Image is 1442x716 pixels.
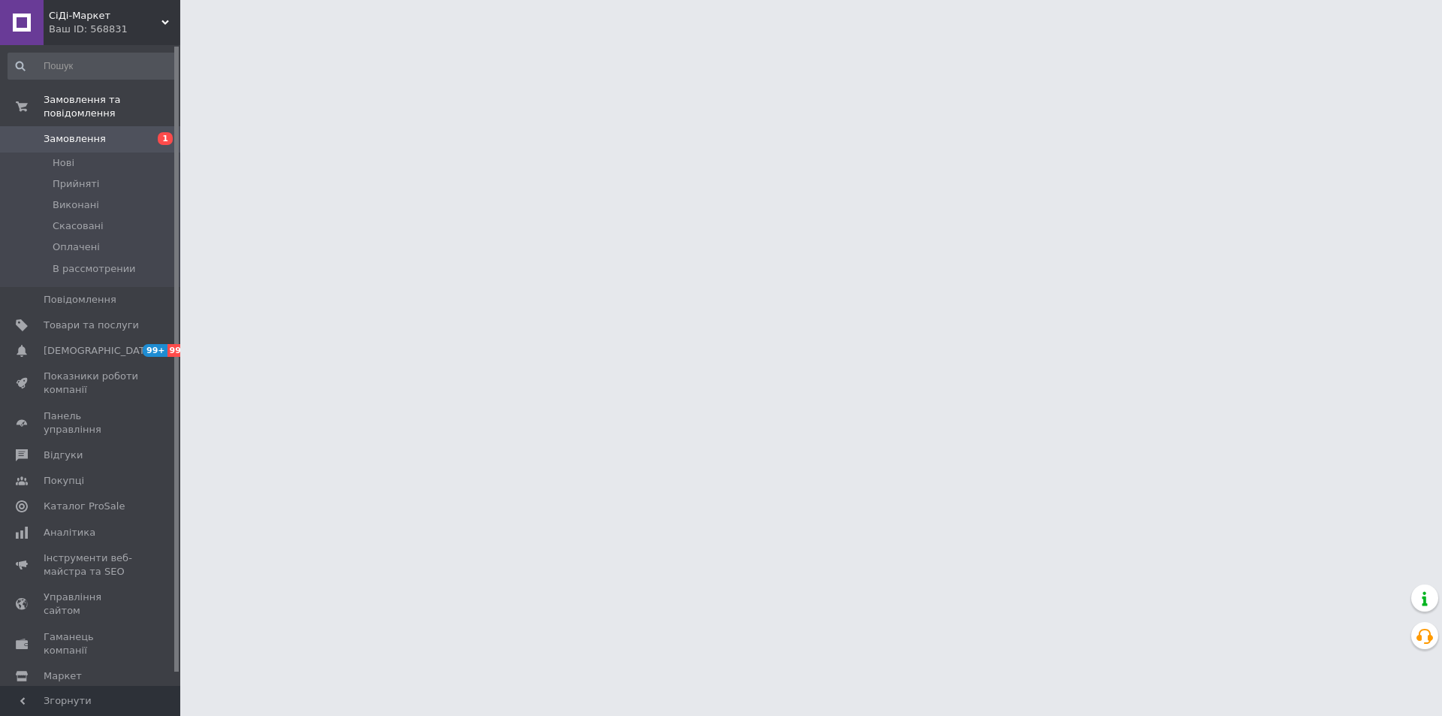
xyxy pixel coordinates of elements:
span: Оплачені [53,240,100,254]
span: Відгуки [44,449,83,462]
span: В рассмотрении [53,262,136,276]
span: Замовлення [44,132,106,146]
span: Каталог ProSale [44,500,125,513]
div: Ваш ID: 568831 [49,23,180,36]
span: Скасовані [53,219,104,233]
span: 99+ [143,344,167,357]
span: Товари та послуги [44,319,139,332]
span: 99+ [167,344,192,357]
span: Нові [53,156,74,170]
input: Пошук [8,53,177,80]
span: Управління сайтом [44,591,139,618]
span: Повідомлення [44,293,116,307]
span: [DEMOGRAPHIC_DATA] [44,344,155,358]
span: Інструменти веб-майстра та SEO [44,551,139,579]
span: Маркет [44,669,82,683]
span: 1 [158,132,173,145]
span: Замовлення та повідомлення [44,93,180,120]
span: СіДі-Маркет [49,9,161,23]
span: Аналітика [44,526,95,539]
span: Виконані [53,198,99,212]
span: Панель управління [44,409,139,437]
span: Покупці [44,474,84,488]
span: Прийняті [53,177,99,191]
span: Гаманець компанії [44,630,139,657]
span: Показники роботи компанії [44,370,139,397]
